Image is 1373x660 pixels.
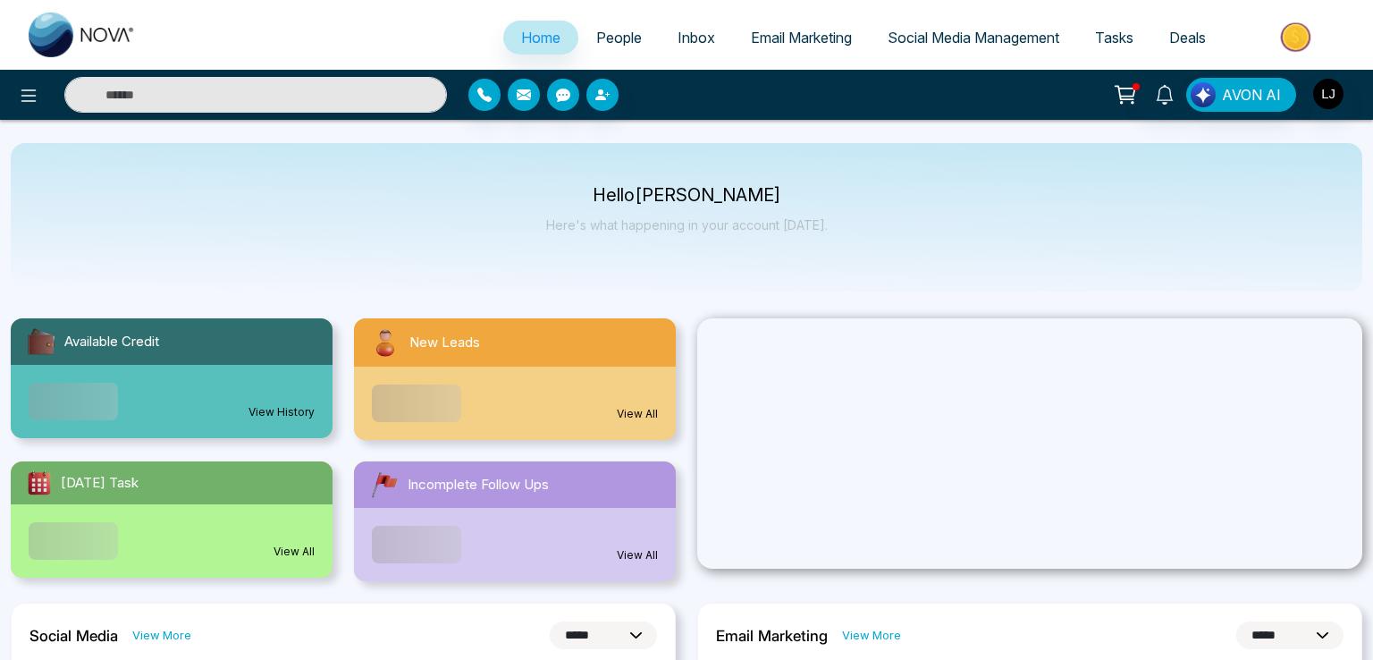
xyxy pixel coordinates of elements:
img: todayTask.svg [25,469,54,497]
a: View History [248,404,315,420]
span: Tasks [1095,29,1133,47]
p: Here's what happening in your account [DATE]. [546,217,828,233]
img: availableCredit.svg [25,326,57,358]
span: Incomplete Follow Ups [408,475,549,495]
button: AVON AI [1186,78,1296,112]
a: View All [274,544,315,560]
span: Available Credit [64,332,159,352]
a: View All [617,406,658,422]
span: Social Media Management [888,29,1059,47]
span: AVON AI [1222,84,1281,106]
span: Deals [1169,29,1206,47]
span: New Leads [409,333,480,353]
span: Home [521,29,560,47]
a: View More [132,627,191,644]
a: View All [617,547,658,563]
a: People [578,21,660,55]
img: Nova CRM Logo [29,13,136,57]
span: Email Marketing [751,29,852,47]
img: newLeads.svg [368,326,402,360]
span: People [596,29,642,47]
a: Email Marketing [733,21,870,55]
a: Incomplete Follow UpsView All [343,461,686,581]
a: Tasks [1077,21,1151,55]
img: Lead Flow [1191,82,1216,107]
a: Deals [1151,21,1224,55]
p: Hello [PERSON_NAME] [546,188,828,203]
a: Social Media Management [870,21,1077,55]
img: User Avatar [1313,79,1344,109]
img: followUps.svg [368,469,400,501]
h2: Email Marketing [716,627,828,645]
span: [DATE] Task [61,473,139,494]
a: View More [842,627,901,644]
span: Inbox [678,29,715,47]
img: Market-place.gif [1233,17,1362,57]
a: New LeadsView All [343,318,686,440]
a: Inbox [660,21,733,55]
h2: Social Media [29,627,118,645]
a: Home [503,21,578,55]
